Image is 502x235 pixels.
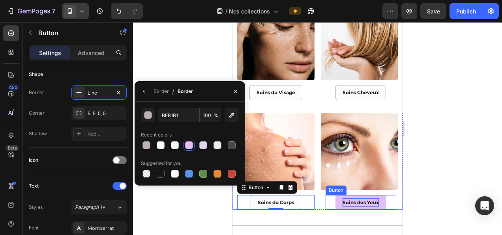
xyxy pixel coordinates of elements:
img: image_demo.jpg [5,91,82,168]
p: Soins du Corps [25,176,62,185]
div: Border [29,89,44,96]
div: Text [29,182,39,190]
div: 5, 5, 5, 5 [88,110,125,117]
button: Publish [450,3,483,19]
img: image_demo.jpg [88,91,166,168]
div: Open Intercom Messenger [475,196,494,215]
p: Soins Cheveux [110,66,146,75]
div: Font [29,224,39,231]
div: Button [15,162,32,169]
div: Montserrat [88,225,125,232]
div: Line [88,89,111,97]
p: Advanced [78,49,105,57]
div: Shadow [29,130,47,137]
span: Paragraph 1* [75,204,105,211]
button: Paragraph 1* [71,200,127,214]
div: Undo/Redo [111,3,143,19]
p: Soins des Yeux [110,176,146,185]
div: Beta [6,145,19,151]
button: 7 [3,3,59,19]
div: Corner [29,110,45,117]
span: % [214,112,218,119]
span: / [172,87,174,96]
a: Rich Text Editor. Editing area: main [17,63,70,78]
div: Styles [29,204,43,211]
div: Recent colors [141,131,172,138]
div: Rich Text Editor. Editing area: main [24,66,63,75]
p: Settings [39,49,61,57]
button: Save [420,3,446,19]
a: Soins Cheveux [103,63,154,78]
p: 7 [52,6,55,16]
p: Soins du Visage [24,66,63,75]
div: Button [95,165,112,172]
p: Button [38,28,105,38]
div: Publish [456,7,476,15]
div: Icon [29,157,38,164]
a: Soins du Corps [18,173,69,188]
span: Save [427,8,440,15]
a: Soins des Yeux [103,173,154,188]
div: Border [178,88,193,95]
div: Suggested for you [141,160,182,167]
span: Nos collections [229,7,270,15]
iframe: Design area [232,22,403,235]
div: Border [154,88,169,95]
div: Add... [88,131,125,138]
span: / [225,7,227,15]
input: Eg: FFFFFF [158,108,199,122]
div: 450 [7,84,19,91]
div: Shape [29,71,43,78]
